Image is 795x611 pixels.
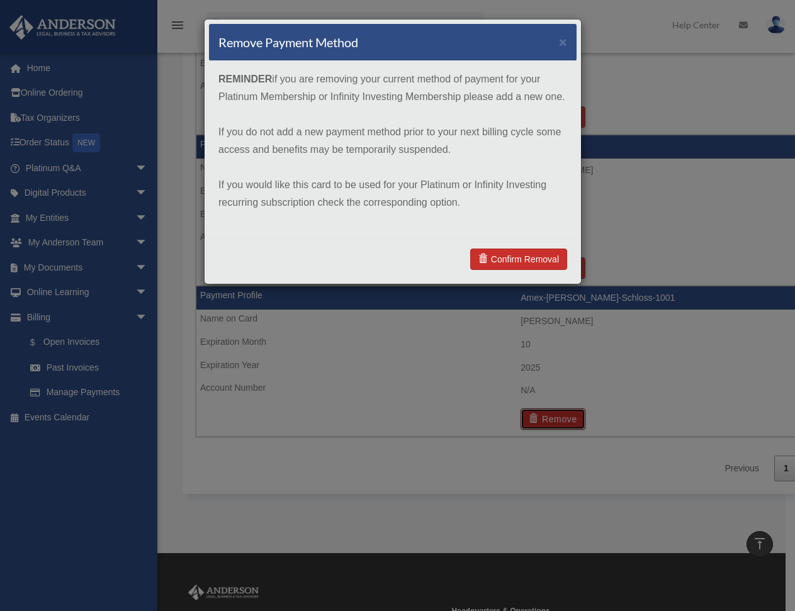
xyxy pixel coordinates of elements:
div: if you are removing your current method of payment for your Platinum Membership or Infinity Inves... [209,61,577,238]
strong: REMINDER [218,74,272,84]
p: If you do not add a new payment method prior to your next billing cycle some access and benefits ... [218,123,567,159]
button: × [559,35,567,48]
a: Confirm Removal [470,249,567,270]
p: If you would like this card to be used for your Platinum or Infinity Investing recurring subscrip... [218,176,567,211]
h4: Remove Payment Method [218,33,358,51]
